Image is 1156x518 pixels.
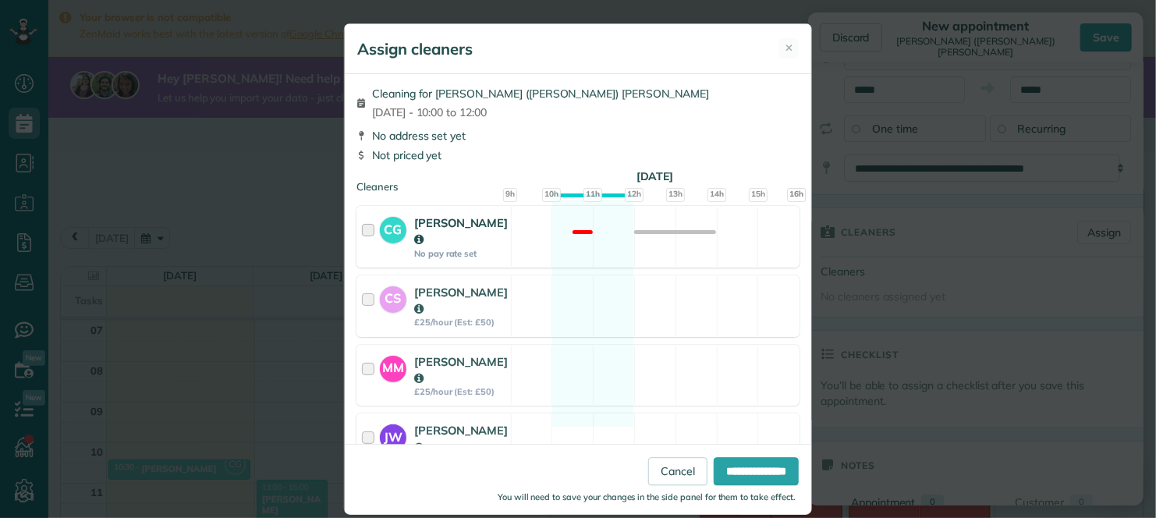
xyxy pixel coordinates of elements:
[414,248,509,259] strong: No pay rate set
[648,457,707,485] a: Cancel
[357,38,473,60] h5: Assign cleaners
[372,86,709,101] span: Cleaning for [PERSON_NAME] ([PERSON_NAME]) [PERSON_NAME]
[414,215,509,247] strong: [PERSON_NAME]
[372,105,709,120] span: [DATE] - 10:00 to 12:00
[356,128,800,144] div: No address set yet
[414,317,509,328] strong: £25/hour (Est: £50)
[380,356,406,378] strong: MM
[380,286,406,308] strong: CS
[414,354,509,385] strong: [PERSON_NAME]
[414,386,509,397] strong: £25/hour (Est: £50)
[414,285,509,316] strong: [PERSON_NAME]
[356,147,800,163] div: Not priced yet
[498,491,796,502] small: You will need to save your changes in the side panel for them to take effect.
[785,41,793,55] span: ✕
[380,424,406,446] strong: JW
[356,179,800,184] div: Cleaners
[380,217,406,239] strong: CG
[414,423,509,454] strong: [PERSON_NAME]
